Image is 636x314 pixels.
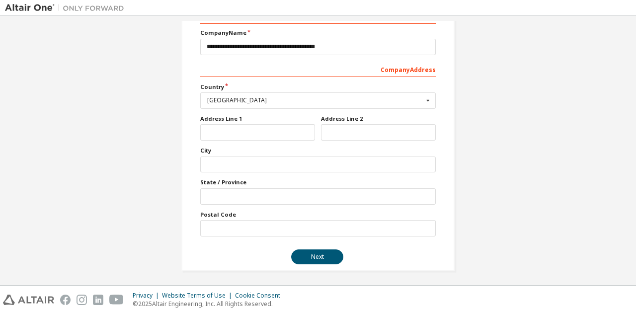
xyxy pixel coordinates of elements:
[321,115,436,123] label: Address Line 2
[162,292,235,300] div: Website Terms of Use
[235,292,286,300] div: Cookie Consent
[77,295,87,305] img: instagram.svg
[133,300,286,308] p: © 2025 Altair Engineering, Inc. All Rights Reserved.
[93,295,103,305] img: linkedin.svg
[200,115,315,123] label: Address Line 1
[200,147,436,155] label: City
[109,295,124,305] img: youtube.svg
[200,83,436,91] label: Country
[200,29,436,37] label: Company Name
[200,211,436,219] label: Postal Code
[200,61,436,77] div: Company Address
[60,295,71,305] img: facebook.svg
[133,292,162,300] div: Privacy
[3,295,54,305] img: altair_logo.svg
[207,97,423,103] div: [GEOGRAPHIC_DATA]
[5,3,129,13] img: Altair One
[291,249,343,264] button: Next
[200,178,436,186] label: State / Province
